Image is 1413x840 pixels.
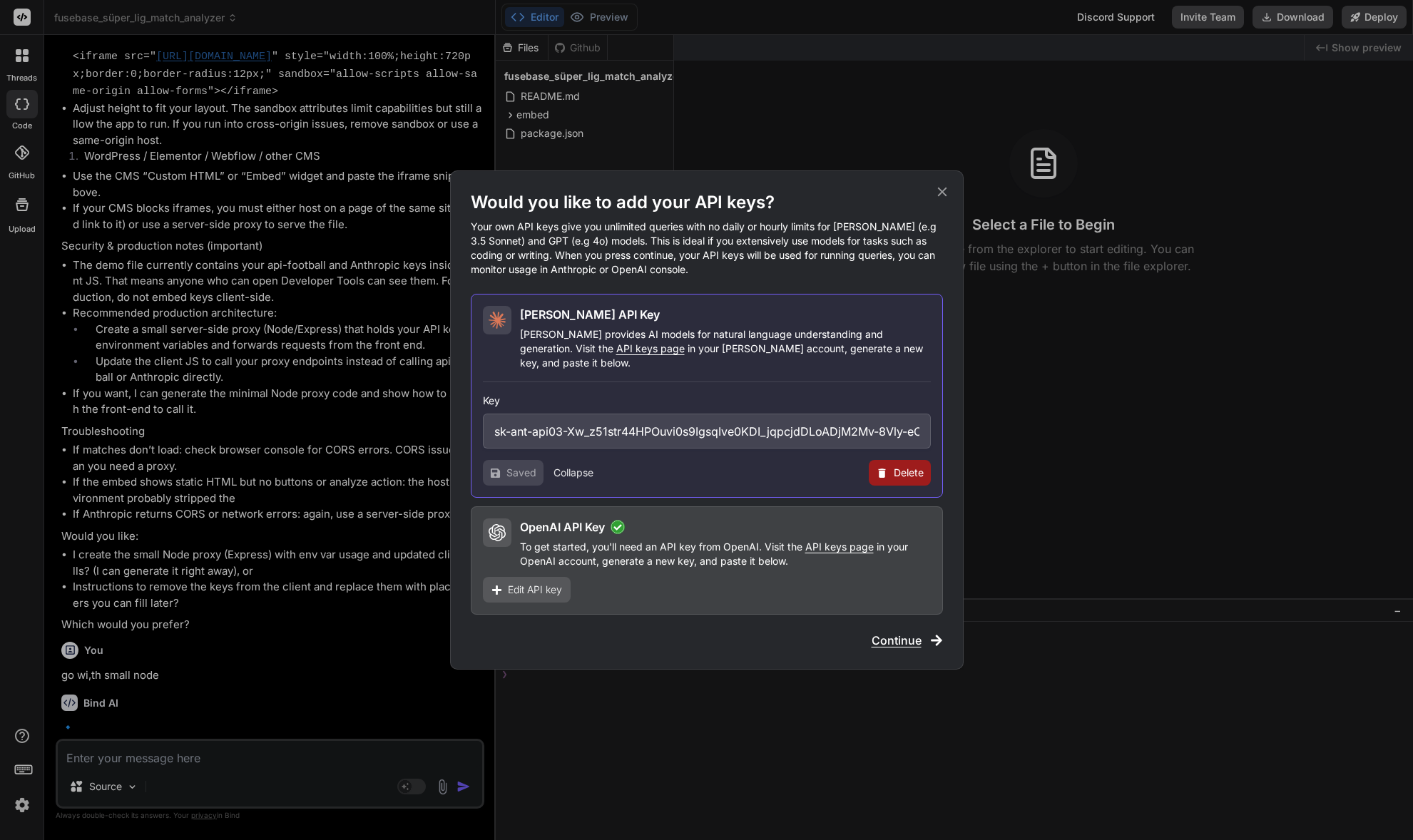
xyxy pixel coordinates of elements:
[805,541,874,553] span: API keys page
[894,466,924,480] span: Delete
[520,306,660,323] h2: [PERSON_NAME] API Key
[616,342,685,354] span: API keys page
[483,414,931,449] input: Enter API Key
[872,632,922,649] span: Continue
[520,518,605,536] h2: OpenAI API Key
[520,540,931,568] p: To get started, you'll need an API key from OpenAI. Visit the in your OpenAI account, generate a ...
[508,583,562,597] span: Edit API key
[471,220,943,277] p: Your own API keys give you unlimited queries with no daily or hourly limits for [PERSON_NAME] (e....
[869,460,931,486] button: Delete
[554,466,593,480] button: Collapse
[520,327,931,370] p: [PERSON_NAME] provides AI models for natural language understanding and generation. Visit the in ...
[483,394,931,408] h3: Key
[872,632,943,649] button: Continue
[471,191,943,214] h1: Would you like to add your API keys?
[506,466,536,480] span: Saved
